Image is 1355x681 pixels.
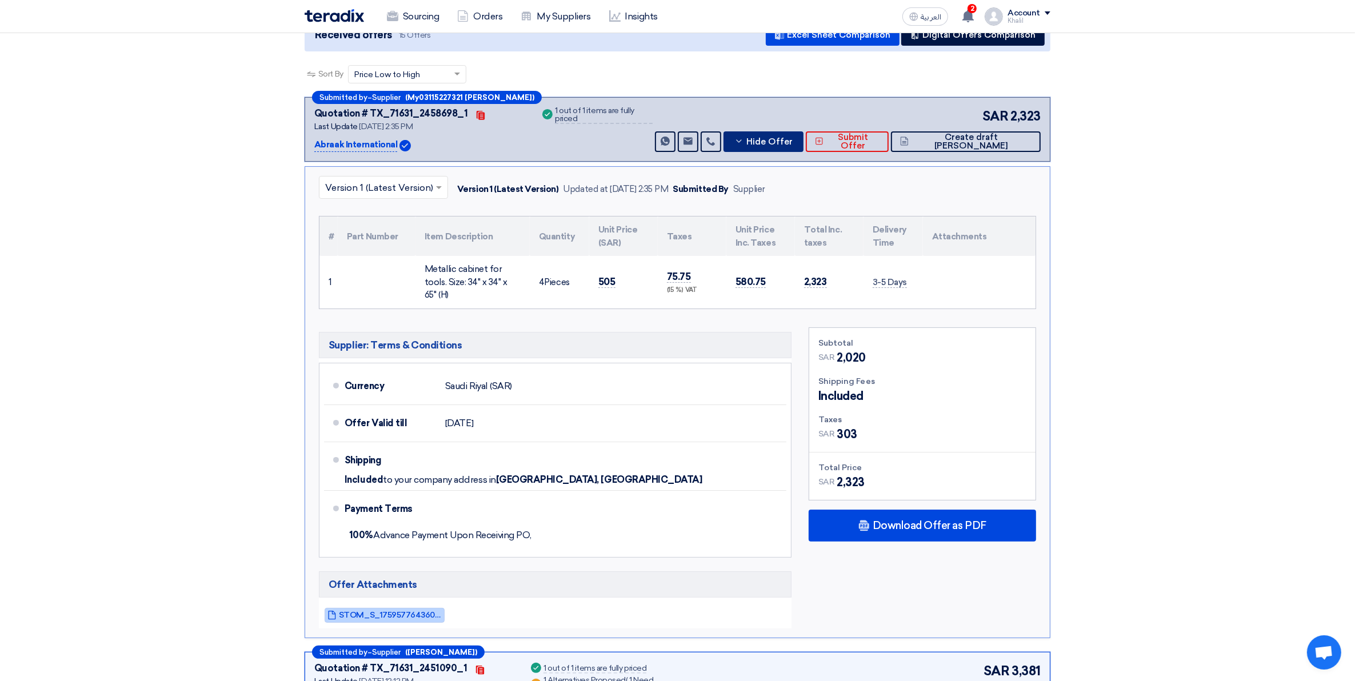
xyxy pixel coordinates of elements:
[1012,662,1041,680] span: 3,381
[339,611,442,619] span: STOM_S_1759577643600.pdf
[345,447,436,474] div: Shipping
[319,94,367,101] span: Submitted by
[448,4,511,29] a: Orders
[818,375,1026,387] div: Shipping Fees
[457,183,559,196] div: Version 1 (Latest Version)
[1307,635,1341,670] div: Open chat
[372,648,401,656] span: Supplier
[555,107,652,124] div: 1 out of 1 items are fully priced
[818,476,835,488] span: SAR
[496,474,702,486] span: [GEOGRAPHIC_DATA], [GEOGRAPHIC_DATA]
[325,608,445,623] a: STOM_S_1759577643600.pdf
[539,277,545,287] span: 4
[818,387,864,404] span: Included
[923,217,1036,256] th: Attachments
[818,462,1026,474] div: Total Price
[530,217,589,256] th: Quantity
[543,664,646,674] div: 1 out of 1 items are fully priced
[598,276,615,288] span: 505
[818,428,835,440] span: SAR
[733,183,765,196] div: Supplier
[314,662,467,675] div: Quotation # TX_71631_2451090_1
[345,474,383,486] span: Included
[319,571,792,598] h5: Offer Attachments
[345,372,436,400] div: Currency
[818,337,1026,349] div: Subtotal
[837,349,866,366] span: 2,020
[314,122,358,131] span: Last Update
[746,138,793,146] span: Hide Offer
[667,271,691,283] span: 75.75
[445,418,473,429] span: [DATE]
[530,256,589,309] td: Pieces
[600,4,667,29] a: Insights
[315,27,392,43] span: Received offers
[968,4,977,13] span: 2
[338,217,415,256] th: Part Number
[349,530,373,540] strong: 100%
[319,256,338,309] td: 1
[312,646,485,659] div: –
[359,122,413,131] span: [DATE] 2:35 PM
[589,217,658,256] th: Unit Price (SAR)
[724,131,804,152] button: Hide Offer
[837,426,857,443] span: 303
[415,217,530,256] th: Item Description
[405,648,477,656] b: ([PERSON_NAME])
[372,94,401,101] span: Supplier
[319,217,338,256] th: #
[425,263,521,302] div: Metallic cabinet for tools. Size: 34" x 34" x 65" (H)
[319,648,367,656] span: Submitted by
[736,276,766,288] span: 580.75
[873,277,907,288] span: 3-5 Days
[873,520,986,531] span: Download Offer as PDF
[399,30,431,41] span: 15 Offers
[383,474,496,486] span: to your company address in
[511,4,599,29] a: My Suppliers
[1008,18,1050,24] div: Khalil
[984,662,1010,680] span: SAR
[658,217,726,256] th: Taxes
[726,217,795,256] th: Unit Price Inc. Taxes
[345,410,436,437] div: Offer Valid till
[985,7,1003,26] img: profile_test.png
[795,217,864,256] th: Total Inc. taxes
[1008,9,1040,18] div: Account
[378,4,448,29] a: Sourcing
[354,69,420,81] span: Price Low to High
[399,140,411,151] img: Verified Account
[818,351,835,363] span: SAR
[1010,107,1041,126] span: 2,323
[319,332,792,358] h5: Supplier: Terms & Conditions
[349,530,531,540] span: Advance Payment Upon Receiving PO,
[305,9,364,22] img: Teradix logo
[912,133,1032,150] span: Create draft [PERSON_NAME]
[563,183,669,196] div: Updated at [DATE] 2:35 PM
[806,131,889,152] button: Submit Offer
[864,217,923,256] th: Delivery Time
[667,286,717,295] div: (15 %) VAT
[405,94,534,101] b: (My03115227321 [PERSON_NAME])
[314,138,397,152] p: Abraak International
[312,91,542,104] div: –
[891,131,1041,152] button: Create draft [PERSON_NAME]
[318,68,343,80] span: Sort By
[314,107,468,121] div: Quotation # TX_71631_2458698_1
[837,474,865,491] span: 2,323
[766,25,900,46] button: Excel Sheet Comparison
[345,495,773,523] div: Payment Terms
[804,276,827,288] span: 2,323
[921,13,941,21] span: العربية
[901,25,1045,46] button: Digital Offers Comparison
[818,414,1026,426] div: Taxes
[673,183,729,196] div: Submitted By
[902,7,948,26] button: العربية
[445,375,512,397] div: Saudi Riyal (SAR)
[982,107,1009,126] span: SAR
[826,133,880,150] span: Submit Offer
